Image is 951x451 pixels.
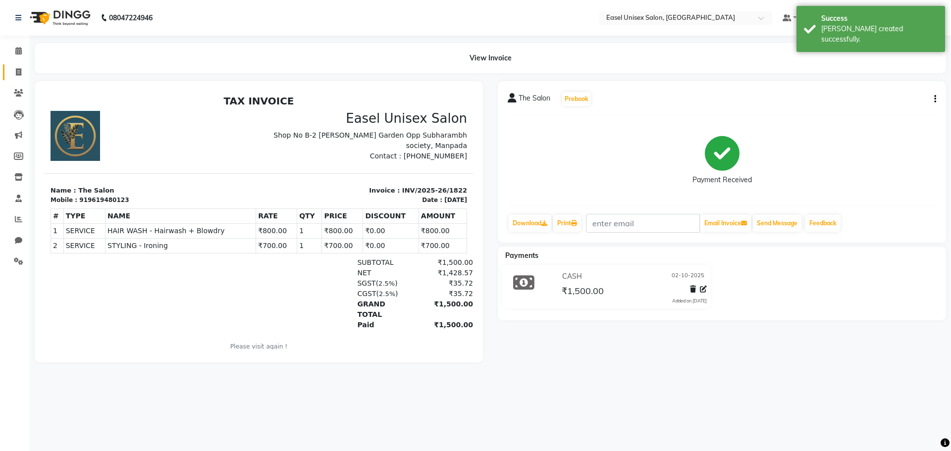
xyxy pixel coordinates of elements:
div: Mobile : [6,104,33,113]
th: PRICE [277,117,318,132]
a: Print [553,215,581,232]
p: Contact : [PHONE_NUMBER] [220,60,423,70]
span: 02-10-2025 [672,271,704,282]
button: Send Message [753,215,801,232]
a: Download [509,215,551,232]
div: Date : [377,104,398,113]
div: GRAND TOTAL [307,208,368,229]
th: RATE [211,117,253,132]
td: 2 [6,147,19,162]
td: ₹700.00 [277,147,318,162]
div: ( ) [307,187,368,198]
span: CASH [562,271,582,282]
div: ₹35.72 [368,198,428,208]
td: ₹700.00 [211,147,253,162]
span: ₹1,500.00 [562,285,604,299]
div: SUBTOTAL [307,166,368,177]
th: AMOUNT [374,117,422,132]
div: ₹1,500.00 [368,208,428,229]
td: ₹800.00 [277,132,318,147]
span: HAIR WASH - Hairwash + Blowdry [63,135,209,145]
img: logo [25,4,93,32]
th: TYPE [19,117,60,132]
div: ₹1,428.57 [368,177,428,187]
b: 08047224946 [109,4,153,32]
span: STYLING - Ironing [63,150,209,160]
th: NAME [61,117,211,132]
td: SERVICE [19,147,60,162]
td: 1 [253,147,277,162]
div: NET [307,177,368,187]
th: # [6,117,19,132]
p: Name : The Salon [6,95,209,104]
div: ( ) [307,198,368,208]
input: enter email [586,214,700,233]
div: View Invoice [35,43,946,73]
h3: Easel Unisex Salon [220,20,423,35]
div: ₹1,500.00 [368,166,428,177]
div: Added on [DATE] [672,298,707,304]
p: Shop No B-2 [PERSON_NAME] Garden Opp Subharambh society, Manpada [220,39,423,60]
button: Prebook [562,92,591,106]
button: Email Invoice [700,215,751,232]
h2: TAX INVOICE [6,4,423,16]
span: Payments [505,251,538,260]
div: Bill created successfully. [821,24,938,45]
td: 1 [253,132,277,147]
td: ₹800.00 [211,132,253,147]
span: SGST [313,188,331,196]
td: ₹0.00 [318,132,374,147]
div: Paid [307,229,368,239]
div: ₹1,500.00 [368,229,428,239]
a: Feedback [805,215,841,232]
td: ₹700.00 [374,147,422,162]
td: ₹0.00 [318,147,374,162]
span: 2.5% [334,199,351,206]
span: The Salon [519,93,550,107]
td: ₹800.00 [374,132,422,147]
div: [DATE] [400,104,423,113]
td: SERVICE [19,132,60,147]
div: ₹35.72 [368,187,428,198]
th: QTY [253,117,277,132]
div: Payment Received [692,175,752,185]
p: Invoice : INV/2025-26/1822 [220,95,423,104]
p: Please visit again ! [6,251,423,260]
div: 919619480123 [35,104,84,113]
div: Success [821,13,938,24]
td: 1 [6,132,19,147]
th: DISCOUNT [318,117,374,132]
span: CGST [313,199,331,206]
span: 2.5% [334,189,350,196]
